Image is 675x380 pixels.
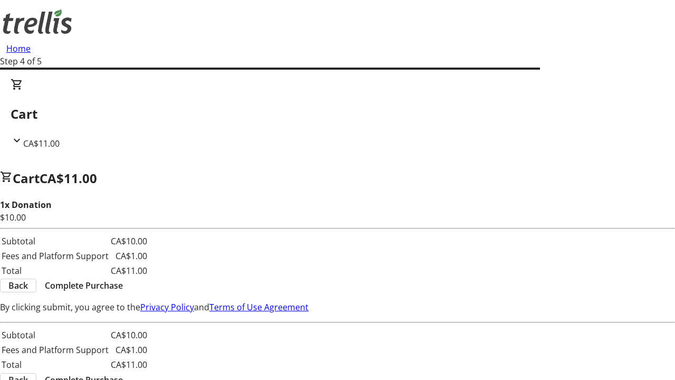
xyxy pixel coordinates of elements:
td: CA$1.00 [110,343,148,357]
td: Total [1,358,109,372]
a: Privacy Policy [140,301,194,313]
button: Complete Purchase [36,279,131,292]
td: CA$11.00 [110,358,148,372]
span: CA$11.00 [40,169,97,187]
a: Terms of Use Agreement [209,301,308,313]
td: Fees and Platform Support [1,249,109,263]
td: CA$10.00 [110,328,148,342]
span: Complete Purchase [45,279,123,292]
td: Subtotal [1,234,109,248]
div: CartCA$11.00 [11,78,664,150]
td: Fees and Platform Support [1,343,109,357]
span: CA$11.00 [23,138,60,149]
span: Back [8,279,28,292]
td: Total [1,264,109,278]
td: CA$10.00 [110,234,148,248]
td: Subtotal [1,328,109,342]
td: CA$11.00 [110,264,148,278]
span: Cart [13,169,40,187]
h2: Cart [11,104,664,123]
td: CA$1.00 [110,249,148,263]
